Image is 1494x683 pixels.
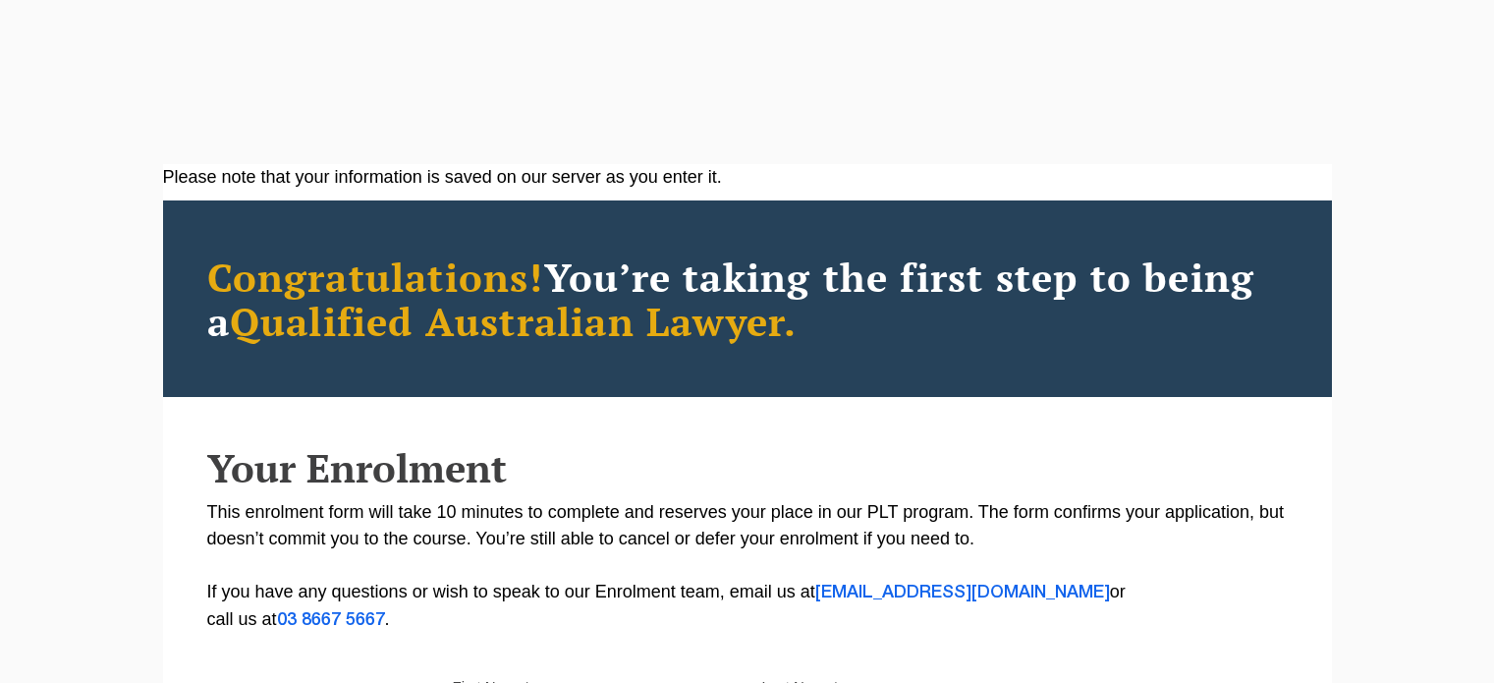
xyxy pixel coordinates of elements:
[815,585,1110,600] a: [EMAIL_ADDRESS][DOMAIN_NAME]
[230,295,798,347] span: Qualified Australian Lawyer.
[207,255,1288,343] h2: You’re taking the first step to being a
[207,251,544,303] span: Congratulations!
[207,499,1288,634] p: This enrolment form will take 10 minutes to complete and reserves your place in our PLT program. ...
[163,164,1332,191] div: Please note that your information is saved on our server as you enter it.
[277,612,385,628] a: 03 8667 5667
[207,446,1288,489] h2: Your Enrolment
